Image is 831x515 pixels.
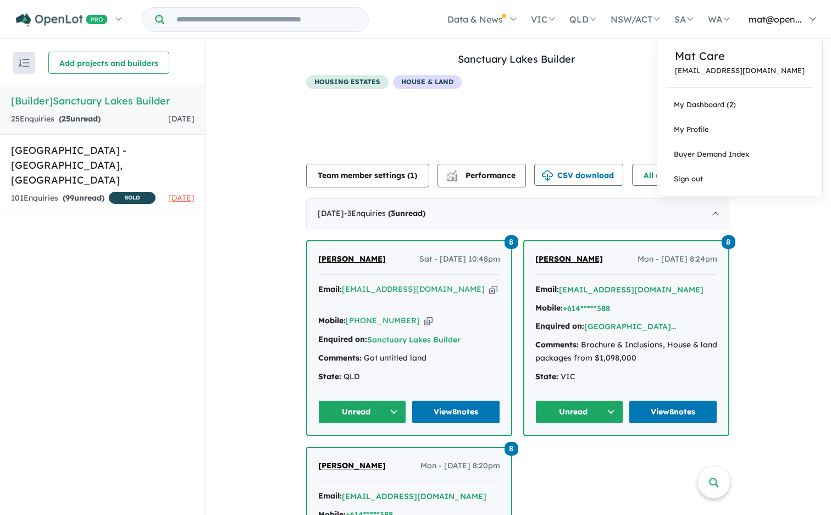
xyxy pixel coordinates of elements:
[367,335,461,345] a: Sanctuary Lakes Builder
[489,284,497,295] button: Copy
[542,170,553,181] img: download icon
[318,370,500,384] div: QLD
[535,372,558,381] strong: State:
[749,14,802,25] span: mat@open...
[535,340,579,350] strong: Comments:
[63,193,104,203] strong: ( unread)
[535,400,624,424] button: Unread
[11,192,156,206] div: 101 Enquir ies
[657,142,822,167] a: Buyer Demand Index
[722,235,735,249] span: 8
[318,400,407,424] button: Unread
[722,234,735,249] a: 8
[674,125,709,134] span: My Profile
[535,339,717,365] div: Brochure & Inclusions, House & land packages from $1,098,000
[535,303,563,313] strong: Mobile:
[657,167,822,191] a: Sign out
[65,193,74,203] span: 99
[391,208,395,218] span: 3
[318,334,367,344] strong: Enquired on:
[318,284,342,294] strong: Email:
[505,441,518,456] a: 8
[318,372,341,381] strong: State:
[318,254,386,264] span: [PERSON_NAME]
[559,284,703,296] button: [EMAIL_ADDRESS][DOMAIN_NAME]
[535,284,559,294] strong: Email:
[168,114,195,124] span: [DATE]
[346,315,420,325] a: [PHONE_NUMBER]
[318,459,386,473] a: [PERSON_NAME]
[16,13,108,27] img: Openlot PRO Logo White
[11,113,101,126] div: 25 Enquir ies
[424,315,433,326] button: Copy
[629,400,717,424] a: View8notes
[167,8,366,31] input: Try estate name, suburb, builder or developer
[367,334,461,346] button: Sanctuary Lakes Builder
[505,235,518,249] span: 8
[412,400,500,424] a: View8notes
[419,253,500,266] span: Sat - [DATE] 10:48pm
[306,198,729,229] div: [DATE]
[48,52,169,74] button: Add projects and builders
[657,117,822,142] a: My Profile
[675,48,805,64] a: Mat Care
[318,253,386,266] a: [PERSON_NAME]
[306,75,389,89] span: housing estates
[306,164,429,187] button: Team member settings (1)
[318,315,346,325] strong: Mobile:
[584,321,676,333] button: [GEOGRAPHIC_DATA]...
[505,442,518,456] span: 8
[388,208,425,218] strong: ( unread)
[638,253,717,266] span: Mon - [DATE] 8:24pm
[534,164,623,186] button: CSV download
[632,164,732,186] button: All enquiries (25)
[446,170,456,176] img: line-chart.svg
[505,234,518,249] a: 8
[584,322,676,331] a: [GEOGRAPHIC_DATA]...
[446,174,457,181] img: bar-chart.svg
[59,114,101,124] strong: ( unread)
[393,75,462,89] span: House & Land
[535,254,603,264] span: [PERSON_NAME]
[437,164,526,187] button: Performance
[410,170,414,180] span: 1
[535,253,603,266] a: [PERSON_NAME]
[168,193,195,203] span: [DATE]
[344,208,425,218] span: - 3 Enquir ies
[318,461,386,470] span: [PERSON_NAME]
[11,93,195,108] h5: [Builder] Sanctuary Lakes Builder
[318,352,500,365] div: Got untitled land
[342,284,485,294] a: [EMAIL_ADDRESS][DOMAIN_NAME]
[19,59,30,67] img: sort.svg
[458,53,575,65] a: Sanctuary Lakes Builder
[657,92,822,117] a: My Dashboard (2)
[342,491,486,502] button: [EMAIL_ADDRESS][DOMAIN_NAME]
[109,192,156,204] span: SOLD
[318,491,342,501] strong: Email:
[448,170,516,180] span: Performance
[675,67,805,75] a: [EMAIL_ADDRESS][DOMAIN_NAME]
[11,143,195,187] h5: [GEOGRAPHIC_DATA] - [GEOGRAPHIC_DATA] , [GEOGRAPHIC_DATA]
[420,459,500,473] span: Mon - [DATE] 8:20pm
[62,114,70,124] span: 25
[535,370,717,384] div: VIC
[535,321,584,331] strong: Enquired on:
[318,353,362,363] strong: Comments:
